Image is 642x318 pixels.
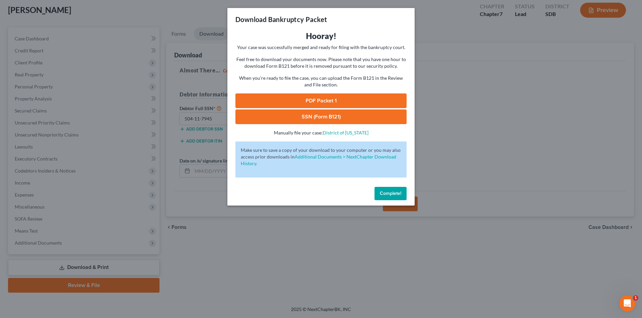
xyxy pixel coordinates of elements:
p: Manually file your case: [235,129,407,136]
span: Complete! [380,191,401,196]
span: 1 [633,295,638,301]
p: Your case was successfully merged and ready for filing with the bankruptcy court. [235,44,407,51]
h3: Download Bankruptcy Packet [235,15,327,24]
p: Feel free to download your documents now. Please note that you have one hour to download Form B12... [235,56,407,69]
p: When you're ready to file the case, you can upload the Form B121 in the Review and File section. [235,75,407,88]
p: Make sure to save a copy of your download to your computer or you may also access prior downloads in [241,147,401,167]
a: Additional Documents > NextChapter Download History. [241,154,396,166]
button: Complete! [374,187,407,200]
a: SSN (Form B121) [235,109,407,124]
a: PDF Packet 1 [235,93,407,108]
a: District of [US_STATE] [323,130,368,135]
h3: Hooray! [235,31,407,41]
iframe: Intercom live chat [619,295,635,311]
